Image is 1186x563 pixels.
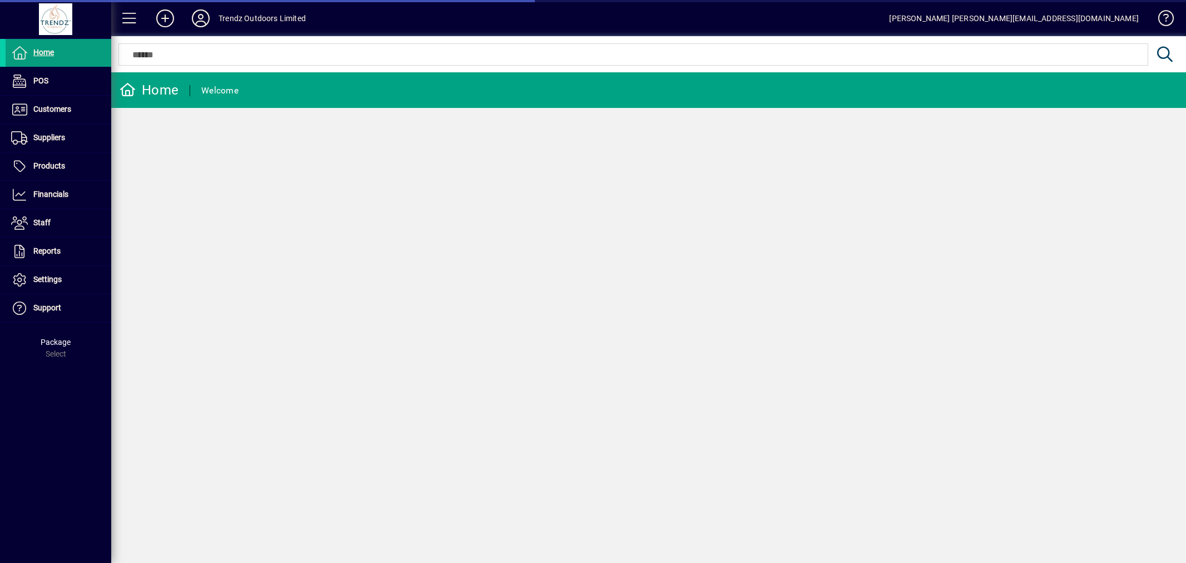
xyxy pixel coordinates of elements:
[33,246,61,255] span: Reports
[33,105,71,113] span: Customers
[120,81,178,99] div: Home
[33,133,65,142] span: Suppliers
[33,76,48,85] span: POS
[6,67,111,95] a: POS
[6,266,111,294] a: Settings
[33,218,51,227] span: Staff
[6,181,111,209] a: Financials
[33,161,65,170] span: Products
[201,82,239,100] div: Welcome
[183,8,219,28] button: Profile
[147,8,183,28] button: Add
[6,209,111,237] a: Staff
[6,152,111,180] a: Products
[6,124,111,152] a: Suppliers
[219,9,306,27] div: Trendz Outdoors Limited
[33,190,68,199] span: Financials
[41,338,71,347] span: Package
[1150,2,1172,38] a: Knowledge Base
[6,294,111,322] a: Support
[33,303,61,312] span: Support
[889,9,1139,27] div: [PERSON_NAME] [PERSON_NAME][EMAIL_ADDRESS][DOMAIN_NAME]
[33,48,54,57] span: Home
[33,275,62,284] span: Settings
[6,238,111,265] a: Reports
[6,96,111,124] a: Customers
